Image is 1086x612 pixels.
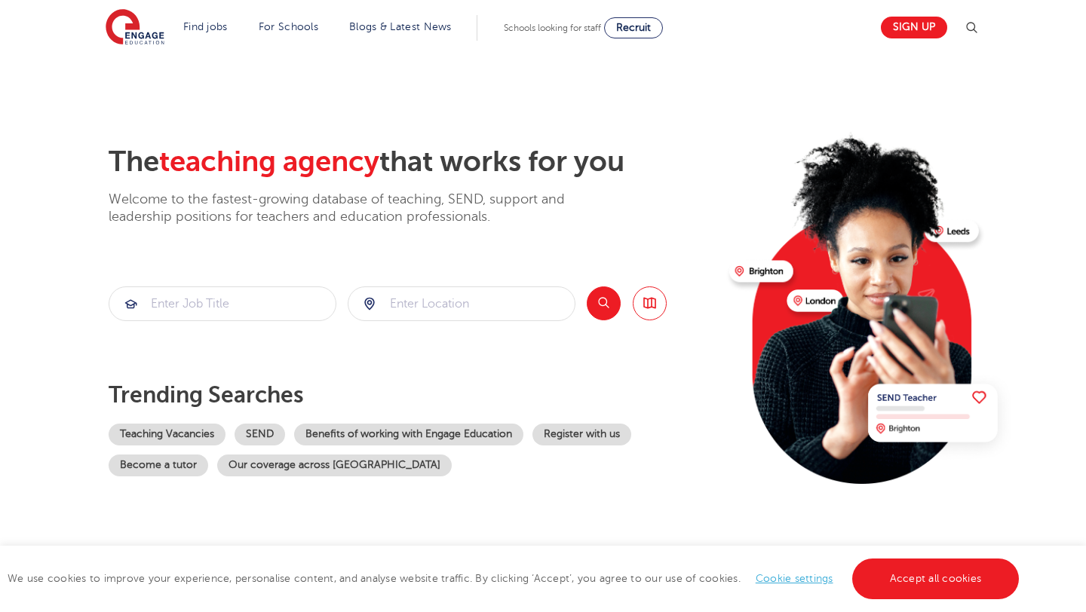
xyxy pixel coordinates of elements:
a: Become a tutor [109,454,208,476]
input: Submit [109,287,336,320]
div: Submit [348,286,575,321]
a: SEND [235,424,285,445]
a: Benefits of working with Engage Education [294,424,523,445]
a: Register with us [532,424,631,445]
span: teaching agency [159,145,379,178]
p: Welcome to the fastest-growing database of teaching, SEND, support and leadership positions for t... [109,191,606,226]
a: Accept all cookies [852,558,1020,599]
a: Our coverage across [GEOGRAPHIC_DATA] [217,454,452,476]
a: Blogs & Latest News [349,21,452,32]
a: For Schools [259,21,318,32]
a: Recruit [604,17,663,38]
span: Schools looking for staff [504,23,601,33]
div: Submit [109,286,336,321]
a: Find jobs [183,21,228,32]
h2: The that works for you [109,145,717,179]
a: Sign up [881,17,947,38]
img: Engage Education [106,9,164,47]
input: Submit [348,287,575,320]
p: Trending searches [109,381,717,409]
button: Search [587,286,621,320]
span: We use cookies to improve your experience, personalise content, and analyse website traffic. By c... [8,573,1023,584]
span: Recruit [616,22,651,33]
a: Teaching Vacancies [109,424,225,445]
a: Cookie settings [756,573,833,584]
